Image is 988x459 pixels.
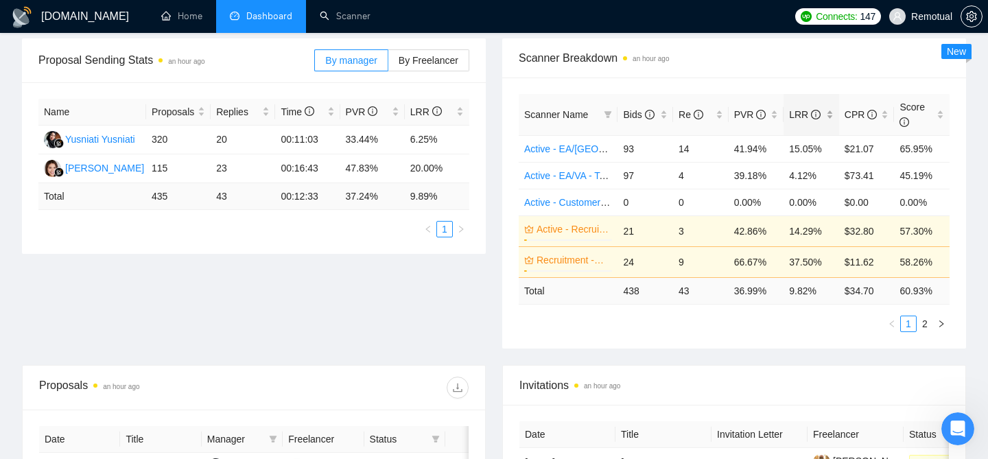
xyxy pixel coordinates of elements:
[961,11,983,22] a: setting
[729,189,784,215] td: 0.00%
[867,110,877,119] span: info-circle
[524,143,726,154] a: Active - EA/[GEOGRAPHIC_DATA] - Dilip - U.S
[283,426,364,453] th: Freelancer
[524,109,588,120] span: Scanner Name
[370,432,426,447] span: Status
[894,246,950,277] td: 58.26%
[168,58,204,65] time: an hour ago
[604,110,612,119] span: filter
[410,106,442,117] span: LRR
[340,183,405,210] td: 37.24 %
[673,215,729,246] td: 3
[146,154,211,183] td: 115
[216,104,259,119] span: Replies
[368,106,377,116] span: info-circle
[38,183,146,210] td: Total
[44,160,61,177] img: KH
[437,222,452,237] a: 1
[325,55,377,66] span: By manager
[694,110,703,119] span: info-circle
[524,224,534,234] span: crown
[900,316,917,332] li: 1
[839,135,895,162] td: $21.07
[39,377,254,399] div: Proposals
[884,316,900,332] li: Previous Page
[54,167,64,177] img: gigradar-bm.png
[711,421,808,448] th: Invitation Letter
[673,189,729,215] td: 0
[645,110,655,119] span: info-circle
[266,429,280,449] span: filter
[269,435,277,443] span: filter
[38,51,314,69] span: Proposal Sending Stats
[420,221,436,237] li: Previous Page
[729,277,784,304] td: 36.99 %
[894,135,950,162] td: 65.95%
[756,110,766,119] span: info-circle
[230,11,239,21] span: dashboard
[432,435,440,443] span: filter
[524,170,665,181] a: Active - EA/VA - Tats - Worldwide
[811,110,821,119] span: info-circle
[44,133,135,144] a: YYYusniati Yusniati
[340,126,405,154] td: 33.44%
[65,161,170,176] div: [PERSON_NAME] Heart
[340,154,405,183] td: 47.83%
[146,99,211,126] th: Proposals
[839,246,895,277] td: $11.62
[54,139,64,148] img: gigradar-bm.png
[447,382,468,393] span: download
[839,215,895,246] td: $32.80
[673,162,729,189] td: 4
[617,162,673,189] td: 97
[275,126,340,154] td: 00:11:03
[673,277,729,304] td: 43
[808,421,904,448] th: Freelancer
[893,12,902,21] span: user
[933,316,950,332] button: right
[729,162,784,189] td: 39.18%
[305,106,314,116] span: info-circle
[519,49,950,67] span: Scanner Breakdown
[537,222,609,237] a: Active - Recruitment -Dilip - US General
[429,429,443,449] span: filter
[933,316,950,332] li: Next Page
[399,55,458,66] span: By Freelancer
[524,197,687,208] a: Active - Customer Support - Tats - U.S
[617,189,673,215] td: 0
[211,183,275,210] td: 43
[152,104,195,119] span: Proposals
[320,10,370,22] a: searchScanner
[275,154,340,183] td: 00:16:43
[617,246,673,277] td: 24
[453,221,469,237] button: right
[103,383,139,390] time: an hour ago
[894,189,950,215] td: 0.00%
[38,99,146,126] th: Name
[917,316,932,331] a: 2
[917,316,933,332] li: 2
[888,320,896,328] span: left
[784,246,839,277] td: 37.50%
[39,426,120,453] th: Date
[519,421,615,448] th: Date
[679,109,703,120] span: Re
[941,412,974,445] iframe: Intercom live chat
[947,46,966,57] span: New
[899,102,925,128] span: Score
[615,421,711,448] th: Title
[961,11,982,22] span: setting
[405,154,469,183] td: 20.00%
[623,109,654,120] span: Bids
[839,162,895,189] td: $73.41
[65,132,135,147] div: Yusniati Yusniati
[816,9,857,24] span: Connects:
[729,246,784,277] td: 66.67%
[275,183,340,210] td: 00:12:33
[519,277,617,304] td: Total
[617,277,673,304] td: 438
[405,126,469,154] td: 6.25%
[346,106,378,117] span: PVR
[202,426,283,453] th: Manager
[44,162,170,173] a: KH[PERSON_NAME] Heart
